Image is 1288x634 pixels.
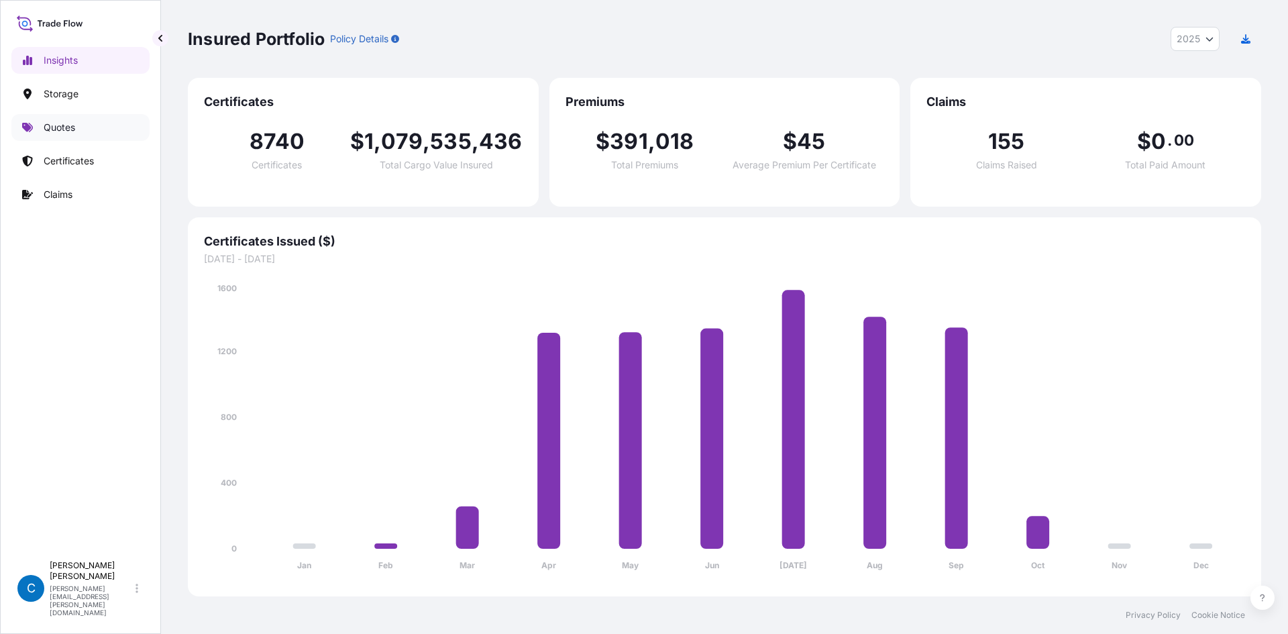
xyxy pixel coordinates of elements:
span: Certificates Issued ($) [204,233,1245,250]
a: Claims [11,181,150,208]
p: Policy Details [330,32,388,46]
span: 155 [988,131,1025,152]
button: Year Selector [1171,27,1220,51]
span: , [423,131,430,152]
span: 1 [364,131,374,152]
span: $ [783,131,797,152]
tspan: 0 [231,543,237,553]
a: Quotes [11,114,150,141]
span: 45 [797,131,825,152]
tspan: Dec [1193,560,1209,570]
span: $ [596,131,610,152]
a: Privacy Policy [1126,610,1181,621]
a: Cookie Notice [1191,610,1245,621]
tspan: 400 [221,478,237,488]
span: 0 [1151,131,1166,152]
span: 8740 [250,131,305,152]
span: $ [350,131,364,152]
span: 2025 [1177,32,1200,46]
tspan: 1200 [217,346,237,356]
span: C [27,582,36,595]
tspan: Sep [949,560,964,570]
span: Average Premium Per Certificate [733,160,876,170]
tspan: Aug [867,560,883,570]
p: Insights [44,54,78,67]
span: Certificates [204,94,523,110]
tspan: Apr [541,560,556,570]
span: 00 [1174,135,1194,146]
tspan: [DATE] [780,560,807,570]
tspan: 1600 [217,283,237,293]
span: 436 [479,131,523,152]
tspan: Oct [1031,560,1045,570]
span: Claims [926,94,1245,110]
span: Total Paid Amount [1125,160,1205,170]
span: . [1167,135,1172,146]
span: , [374,131,381,152]
tspan: 800 [221,412,237,422]
tspan: May [622,560,639,570]
tspan: Jun [705,560,719,570]
span: 535 [430,131,472,152]
span: Claims Raised [976,160,1037,170]
span: Total Premiums [611,160,678,170]
p: Claims [44,188,72,201]
span: Premiums [566,94,884,110]
span: , [472,131,479,152]
p: Certificates [44,154,94,168]
p: Storage [44,87,78,101]
span: [DATE] - [DATE] [204,252,1245,266]
tspan: Mar [460,560,475,570]
span: 018 [655,131,694,152]
tspan: Feb [378,560,393,570]
span: , [648,131,655,152]
p: [PERSON_NAME] [PERSON_NAME] [50,560,133,582]
tspan: Nov [1112,560,1128,570]
a: Certificates [11,148,150,174]
span: 079 [381,131,423,152]
span: 391 [610,131,648,152]
p: Insured Portfolio [188,28,325,50]
span: Certificates [252,160,302,170]
span: $ [1137,131,1151,152]
p: Quotes [44,121,75,134]
a: Storage [11,81,150,107]
tspan: Jan [297,560,311,570]
span: Total Cargo Value Insured [380,160,493,170]
p: [PERSON_NAME][EMAIL_ADDRESS][PERSON_NAME][DOMAIN_NAME] [50,584,133,617]
a: Insights [11,47,150,74]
